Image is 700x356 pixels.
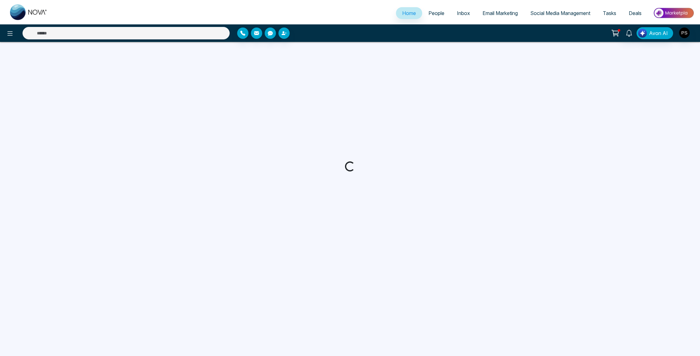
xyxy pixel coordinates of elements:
span: Avon AI [649,29,668,37]
button: Avon AI [637,27,673,39]
a: Home [396,7,422,19]
span: Social Media Management [530,10,590,16]
a: People [422,7,451,19]
span: Email Marketing [482,10,518,16]
a: Social Media Management [524,7,597,19]
img: Lead Flow [638,29,647,38]
img: Market-place.gif [651,6,696,20]
span: Home [402,10,416,16]
span: Inbox [457,10,470,16]
span: People [428,10,444,16]
a: Deals [622,7,648,19]
a: Tasks [597,7,622,19]
a: Inbox [451,7,476,19]
a: Email Marketing [476,7,524,19]
img: Nova CRM Logo [10,4,47,20]
img: User Avatar [679,28,690,38]
span: Tasks [603,10,616,16]
span: Deals [629,10,642,16]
